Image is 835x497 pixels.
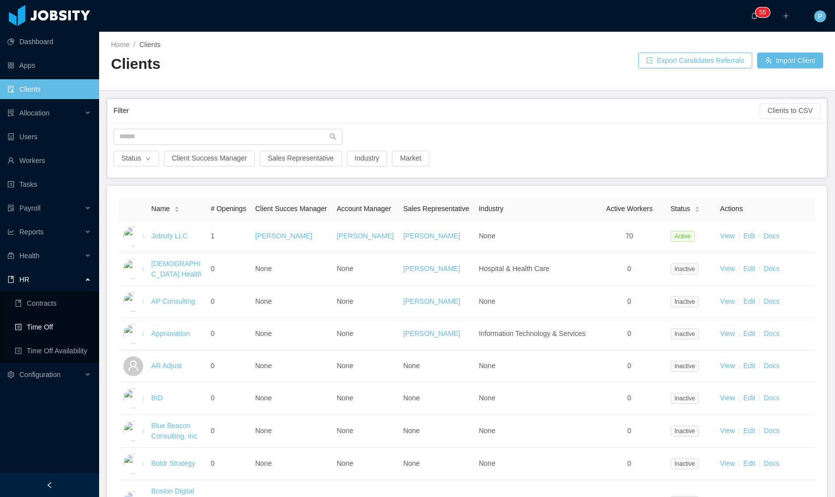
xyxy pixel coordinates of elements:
[720,362,735,370] a: View
[694,205,700,208] i: icon: caret-up
[207,286,251,318] td: 0
[151,459,195,467] a: Boldr Strategy
[720,459,735,467] a: View
[818,10,822,22] span: P
[743,362,755,370] a: Edit
[720,394,735,402] a: View
[15,317,91,337] a: icon: profileTime Off
[7,276,14,283] i: icon: book
[151,394,163,402] a: BID
[207,350,251,383] td: 0
[7,151,91,170] a: icon: userWorkers
[123,421,143,441] img: 6a99a840-fa44-11e7-acf7-a12beca8be8a_5a5d51fe797d3-400w.png
[207,318,251,350] td: 0
[479,362,495,370] span: None
[255,330,272,337] span: None
[743,427,755,435] a: Edit
[479,205,503,213] span: Industry
[479,330,585,337] span: Information Technology & Services
[7,228,14,235] i: icon: line-chart
[151,297,195,305] a: AP Consulting
[260,151,341,166] button: Sales Representative
[255,297,272,305] span: None
[19,252,39,260] span: Health
[139,41,161,49] span: Clients
[151,232,187,240] a: Jobsity LLC
[720,205,743,213] span: Actions
[592,286,667,318] td: 0
[720,232,735,240] a: View
[606,205,653,213] span: Active Workers
[336,427,353,435] span: None
[403,265,460,273] a: [PERSON_NAME]
[111,54,467,74] h2: Clients
[403,362,420,370] span: None
[151,362,181,370] a: AR Adjust
[479,265,549,273] span: Hospital & Health Care
[764,459,779,467] a: Docs
[123,226,143,246] img: dc41d540-fa30-11e7-b498-73b80f01daf1_657caab8ac997-400w.png
[760,103,821,119] button: Clients to CSV
[7,252,14,259] i: icon: medicine-box
[764,330,779,337] a: Docs
[403,205,469,213] span: Sales Representative
[759,7,763,17] p: 5
[670,361,699,372] span: Inactive
[255,232,312,240] a: [PERSON_NAME]
[720,330,735,337] a: View
[479,459,495,467] span: None
[479,394,495,402] span: None
[764,362,779,370] a: Docs
[151,260,201,278] a: [DEMOGRAPHIC_DATA] Health
[479,297,495,305] span: None
[479,232,495,240] span: None
[403,297,460,305] a: [PERSON_NAME]
[123,324,143,344] img: 6a96eda0-fa44-11e7-9f69-c143066b1c39_5a5d5161a4f93-400w.png
[764,265,779,273] a: Docs
[123,259,143,279] img: 6a8e90c0-fa44-11e7-aaa7-9da49113f530_5a5d50e77f870-400w.png
[15,341,91,361] a: icon: profileTime Off Availability
[7,174,91,194] a: icon: profileTasks
[19,204,41,212] span: Payroll
[151,204,169,214] span: Name
[592,318,667,350] td: 0
[255,362,272,370] span: None
[403,459,420,467] span: None
[743,394,755,402] a: Edit
[670,264,699,275] span: Inactive
[592,350,667,383] td: 0
[127,360,139,372] i: icon: user
[638,53,752,68] button: icon: exportExport Candidates Referrals
[743,232,755,240] a: Edit
[164,151,255,166] button: Client Success Manager
[330,133,336,140] i: icon: search
[111,41,129,49] a: Home
[782,12,789,19] i: icon: plus
[123,388,143,408] img: 6a98c4f0-fa44-11e7-92f0-8dd2fe54cc72_5a5e2f7bcfdbd-400w.png
[7,110,14,116] i: icon: solution
[720,265,735,273] a: View
[123,454,143,474] img: 6a9a9300-fa44-11e7-85a6-757826c614fb_5acd233e7abdd-400w.jpeg
[7,371,14,378] i: icon: setting
[7,55,91,75] a: icon: appstoreApps
[151,330,190,337] a: Appnovation
[764,427,779,435] a: Docs
[174,205,180,212] div: Sort
[7,127,91,147] a: icon: robotUsers
[207,448,251,480] td: 0
[764,394,779,402] a: Docs
[174,205,179,208] i: icon: caret-up
[670,204,690,214] span: Status
[19,371,60,379] span: Configuration
[694,209,700,212] i: icon: caret-down
[7,79,91,99] a: icon: auditClients
[19,276,29,283] span: HR
[336,362,353,370] span: None
[174,209,179,212] i: icon: caret-down
[670,296,699,307] span: Inactive
[403,427,420,435] span: None
[7,32,91,52] a: icon: pie-chartDashboard
[743,297,755,305] a: Edit
[720,297,735,305] a: View
[403,394,420,402] span: None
